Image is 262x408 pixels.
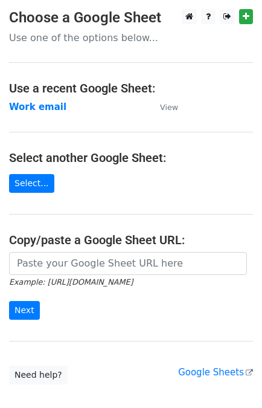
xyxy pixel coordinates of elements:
[9,31,253,44] p: Use one of the options below...
[9,151,253,165] h4: Select another Google Sheet:
[9,301,40,320] input: Next
[9,233,253,247] h4: Copy/paste a Google Sheet URL:
[9,81,253,96] h4: Use a recent Google Sheet:
[9,252,247,275] input: Paste your Google Sheet URL here
[9,174,54,193] a: Select...
[9,9,253,27] h3: Choose a Google Sheet
[9,366,68,384] a: Need help?
[9,102,66,112] a: Work email
[9,277,133,287] small: Example: [URL][DOMAIN_NAME]
[160,103,178,112] small: View
[148,102,178,112] a: View
[178,367,253,378] a: Google Sheets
